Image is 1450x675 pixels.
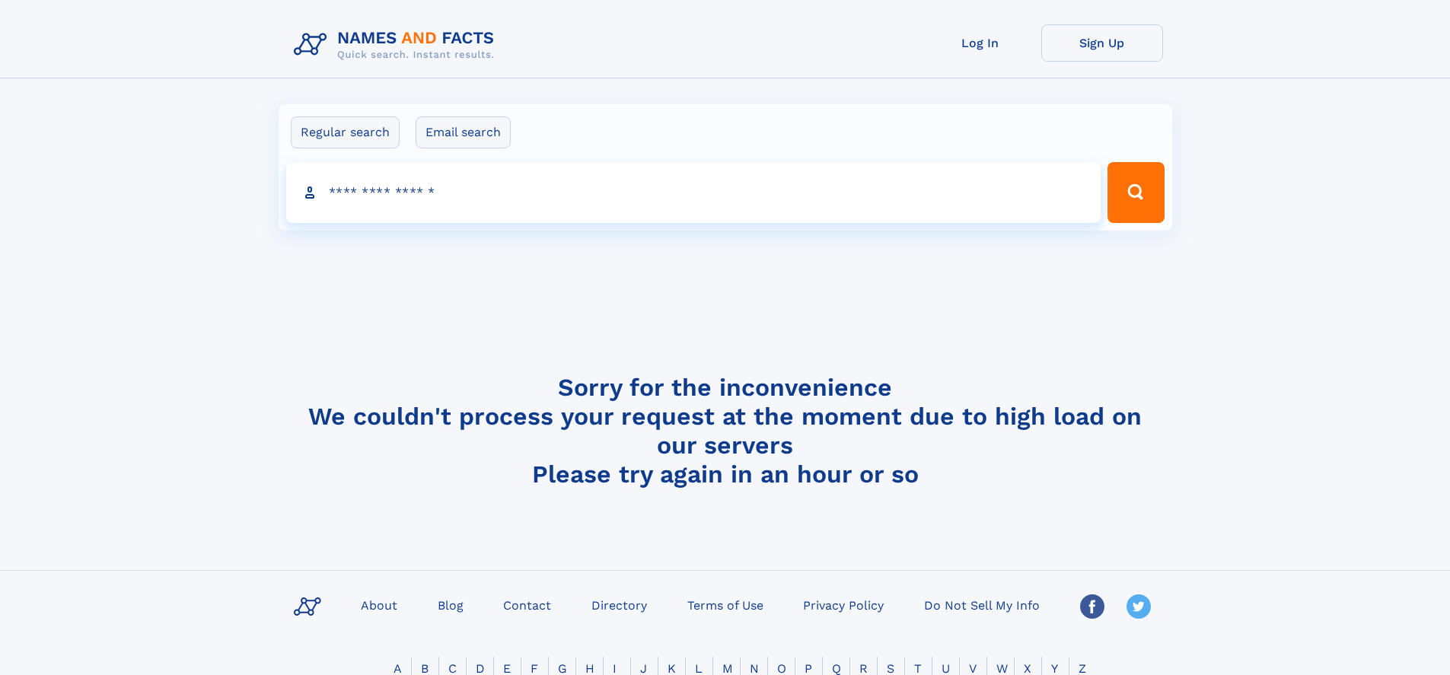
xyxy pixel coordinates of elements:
label: Regular search [291,116,400,148]
a: Do Not Sell My Info [918,594,1046,616]
button: Search Button [1107,162,1164,223]
img: Logo Names and Facts [288,24,507,65]
a: Log In [919,24,1041,62]
a: Privacy Policy [797,594,890,616]
a: Blog [432,594,470,616]
img: Twitter [1127,594,1151,619]
input: search input [286,162,1101,223]
h4: Sorry for the inconvenience We couldn't process your request at the moment due to high load on ou... [288,373,1163,489]
a: Contact [497,594,557,616]
a: Directory [585,594,653,616]
label: Email search [416,116,511,148]
a: Sign Up [1041,24,1163,62]
a: Terms of Use [681,594,770,616]
a: About [355,594,403,616]
img: Facebook [1080,594,1104,619]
